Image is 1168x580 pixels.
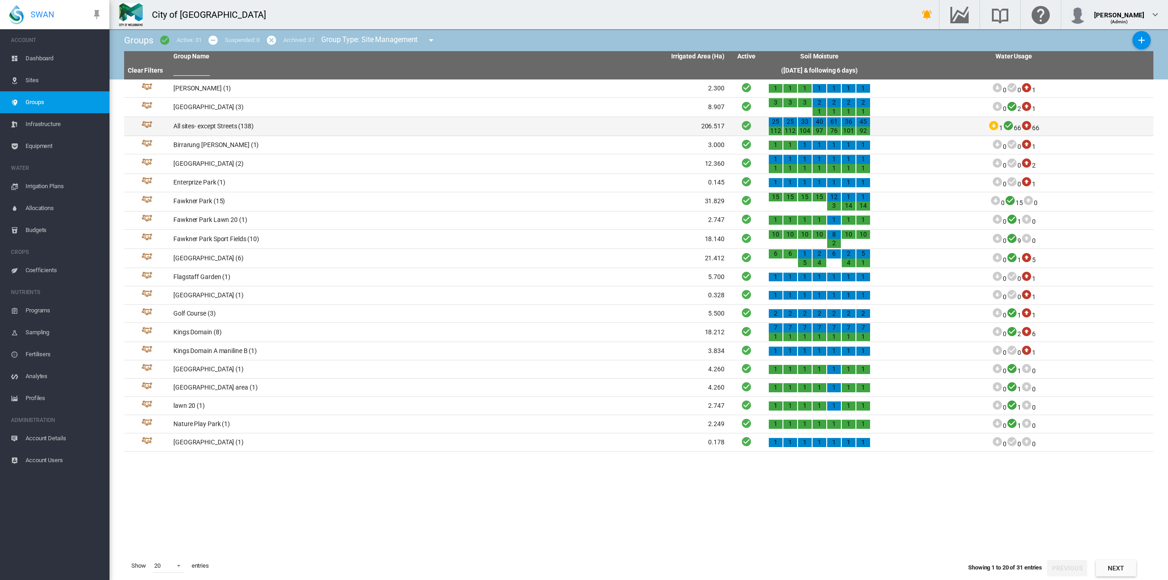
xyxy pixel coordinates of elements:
[124,192,1153,211] tr: Group Id: 33184 Fawkner Park (15) 31.829 Active 15 15 15 15 12 3 1 14 1 14 0150
[798,84,812,93] div: 1
[26,175,102,197] span: Irrigation Plans
[783,84,797,93] div: 1
[141,215,152,226] img: 4.svg
[992,256,1035,264] span: 0 1 5
[141,177,152,188] img: 4.svg
[798,127,812,136] div: 104
[141,158,152,169] img: 4.svg
[141,233,152,244] img: 4.svg
[141,401,152,411] img: 4.svg
[708,179,725,186] span: 0.145
[783,216,797,225] div: 1
[813,127,826,136] div: 97
[708,310,725,317] span: 5.500
[769,216,782,225] div: 1
[992,349,1035,356] span: 0 0 1
[708,291,725,299] span: 0.328
[141,253,152,264] img: 4.svg
[783,249,797,258] div: 6
[856,155,870,164] div: 1
[856,332,870,342] div: 1
[798,178,812,187] div: 1
[813,273,826,282] div: 1
[769,420,782,429] div: 1
[798,216,812,225] div: 1
[798,258,812,268] div: 5
[842,117,855,127] div: 36
[141,140,152,151] img: 4.svg
[708,365,725,373] span: 4.260
[813,117,826,127] div: 40
[842,141,855,150] div: 1
[842,273,855,282] div: 1
[813,178,826,187] div: 1
[1069,5,1087,24] img: profile.jpg
[426,35,437,46] md-icon: icon-menu-down
[769,178,782,187] div: 1
[769,309,782,318] div: 2
[708,402,725,409] span: 2.747
[783,164,797,173] div: 1
[842,230,855,239] div: 10
[124,211,1153,230] tr: Group Id: 27299 Fawkner Park Lawn 20 (1) 2.747 Active 1 1 1 1 1 1 1 010
[769,84,782,93] div: 1
[769,230,782,239] div: 10
[856,216,870,225] div: 1
[204,31,222,49] button: icon-minus-circle
[783,193,797,202] div: 15
[798,141,812,150] div: 1
[856,273,870,282] div: 1
[842,347,855,356] div: 1
[856,178,870,187] div: 1
[827,332,841,342] div: 1
[783,365,797,374] div: 1
[708,384,725,391] span: 4.260
[827,84,841,93] div: 1
[91,9,102,20] md-icon: icon-pin
[783,347,797,356] div: 1
[813,164,826,173] div: 1
[708,84,725,92] span: 2.300
[9,5,24,24] img: SWAN-Landscape-Logo-Colour-drop.png
[124,154,170,173] td: Group Id: 10334
[842,178,855,187] div: 1
[26,365,102,387] span: Analytes
[170,323,449,342] td: Kings Domain (8)
[842,84,855,93] div: 1
[124,98,1153,117] tr: Group Id: 10329 [GEOGRAPHIC_DATA] (3) 8.907 Active 3 3 3 2 1 2 1 2 1 2 1 021
[842,323,855,332] div: 7
[124,379,1153,397] tr: Group Id: 29976 [GEOGRAPHIC_DATA] area (1) 4.260 Active 1 1 1 1 1 1 1 010
[141,83,152,94] img: 4.svg
[827,291,841,300] div: 1
[26,343,102,365] span: Fertilisers
[842,164,855,173] div: 1
[813,401,826,411] div: 1
[856,107,870,116] div: 1
[856,258,870,268] div: 1
[798,309,812,318] div: 2
[856,291,870,300] div: 1
[842,309,855,318] div: 2
[124,342,170,360] td: Group Id: 37825
[827,201,841,211] div: 3
[26,322,102,343] span: Sampling
[170,174,449,192] td: Enterprize Park (1)
[988,124,1039,132] span: 1 66 66
[124,79,170,97] td: Group Id: 35380
[783,291,797,300] div: 1
[141,196,152,207] img: 4.svg
[842,201,855,211] div: 14
[141,419,152,430] img: 4.svg
[992,404,1035,411] span: 0 1 0
[842,107,855,116] div: 1
[856,383,870,392] div: 1
[856,117,870,127] div: 45
[124,136,1153,154] tr: Group Id: 21019 Birrarung [PERSON_NAME] (1) 3.000 Active 1 1 1 1 1 1 1 001
[124,211,170,229] td: Group Id: 27299
[827,383,841,392] div: 1
[170,379,449,396] td: [GEOGRAPHIC_DATA] area (1)
[856,401,870,411] div: 1
[813,258,826,268] div: 4
[708,216,725,223] span: 2.747
[156,31,174,49] button: icon-checkbox-marked-circle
